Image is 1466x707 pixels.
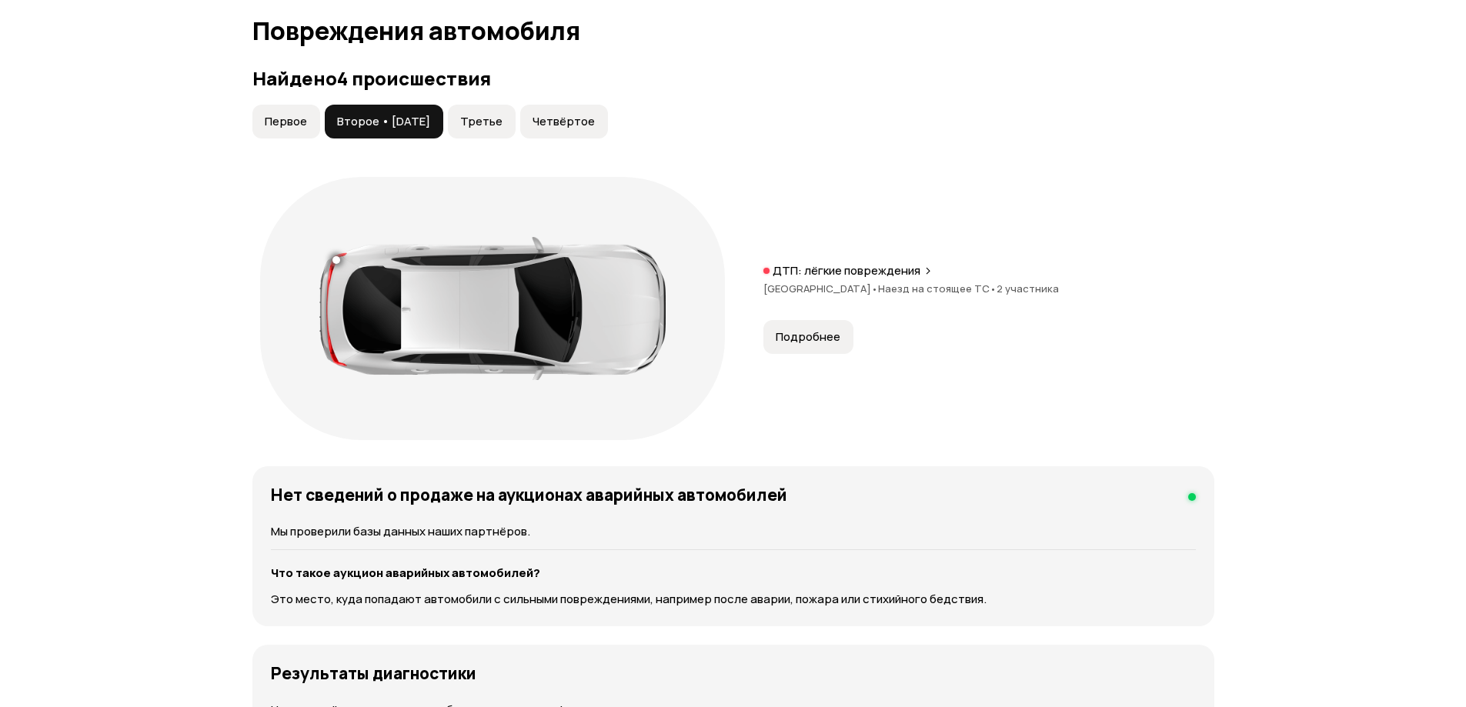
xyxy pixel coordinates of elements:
p: Мы проверили базы данных наших партнёров. [271,523,1196,540]
button: Первое [252,105,320,138]
h3: Найдено 4 происшествия [252,68,1214,89]
h4: Результаты диагностики [271,663,476,683]
span: Подробнее [776,329,840,345]
span: 2 участника [997,282,1059,295]
button: Подробнее [763,320,853,354]
p: ДТП: лёгкие повреждения [773,263,920,278]
button: Второе • [DATE] [325,105,443,138]
span: Третье [460,114,503,129]
span: Наезд на стоящее ТС [878,282,997,295]
strong: Что такое аукцион аварийных автомобилей? [271,565,540,581]
h4: Нет сведений о продаже на аукционах аварийных автомобилей [271,485,787,505]
span: Первое [265,114,307,129]
span: Второе • [DATE] [337,114,430,129]
span: • [990,282,997,295]
p: Это место, куда попадают автомобили с сильными повреждениями, например после аварии, пожара или с... [271,591,1196,608]
span: Четвёртое [533,114,595,129]
span: [GEOGRAPHIC_DATA] [763,282,878,295]
span: • [871,282,878,295]
button: Четвёртое [520,105,608,138]
button: Третье [448,105,516,138]
h1: Повреждения автомобиля [252,17,1214,45]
